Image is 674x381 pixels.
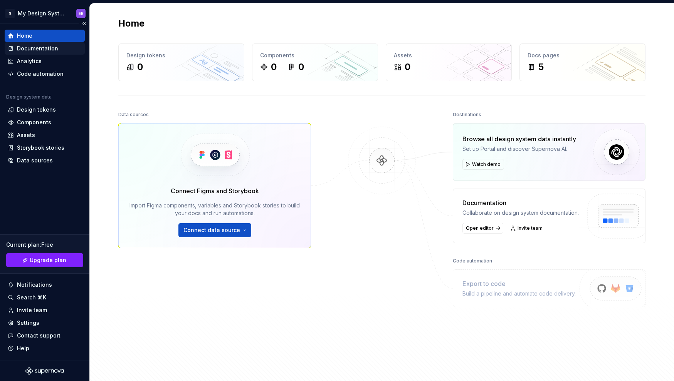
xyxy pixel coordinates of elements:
div: Documentation [462,198,579,207]
div: Design system data [6,94,52,100]
a: Upgrade plan [6,253,83,267]
div: 0 [298,61,304,73]
button: Search ⌘K [5,291,85,304]
a: Settings [5,317,85,329]
button: Contact support [5,329,85,342]
div: Contact support [17,332,61,339]
div: 5 [538,61,544,73]
div: Destinations [453,109,481,120]
a: Design tokens [5,104,85,116]
div: Analytics [17,57,42,65]
div: Data sources [17,157,53,164]
div: 0 [405,61,410,73]
a: Documentation [5,42,85,55]
div: My Design System [18,10,67,17]
span: Upgrade plan [30,256,66,264]
div: Storybook stories [17,144,64,152]
span: Open editor [466,225,494,231]
div: Import Figma components, variables and Storybook stories to build your docs and run automations. [129,202,300,217]
button: Collapse sidebar [79,18,89,29]
div: Code automation [453,256,492,266]
a: Components00 [252,43,378,81]
div: Design tokens [17,106,56,114]
div: Design tokens [126,52,236,59]
a: Data sources [5,154,85,167]
h2: Home [118,17,145,30]
button: Connect data source [178,223,251,237]
div: Collaborate on design system documentation. [462,209,579,217]
a: Open editor [462,223,503,234]
div: EB [79,10,84,17]
div: Set up Portal and discover Supernova AI. [462,145,576,153]
div: Components [17,119,51,126]
a: Analytics [5,55,85,67]
div: Data sources [118,109,149,120]
div: Assets [394,52,504,59]
button: Watch demo [462,159,504,170]
a: Invite team [508,223,546,234]
div: S [5,9,15,18]
button: Notifications [5,279,85,291]
div: Build a pipeline and automate code delivery. [462,290,576,297]
div: Home [17,32,32,40]
div: Settings [17,319,39,327]
span: Connect data source [183,226,240,234]
div: Connect Figma and Storybook [171,186,259,196]
div: Code automation [17,70,64,78]
div: Docs pages [528,52,637,59]
div: Documentation [17,45,58,52]
div: Export to code [462,279,576,288]
svg: Supernova Logo [25,367,64,375]
a: Assets0 [386,43,512,81]
button: SMy Design SystemEB [2,5,88,22]
span: Watch demo [472,161,501,167]
a: Invite team [5,304,85,316]
a: Code automation [5,68,85,80]
button: Help [5,342,85,354]
a: Docs pages5 [519,43,645,81]
div: 0 [137,61,143,73]
a: Storybook stories [5,142,85,154]
a: Assets [5,129,85,141]
div: 0 [271,61,277,73]
div: Assets [17,131,35,139]
div: Search ⌘K [17,294,46,301]
div: Notifications [17,281,52,289]
div: Browse all design system data instantly [462,134,576,144]
div: Current plan : Free [6,241,83,249]
a: Home [5,30,85,42]
span: Invite team [518,225,543,231]
a: Components [5,116,85,129]
a: Design tokens0 [118,43,244,81]
div: Help [17,344,29,352]
div: Invite team [17,306,47,314]
div: Components [260,52,370,59]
